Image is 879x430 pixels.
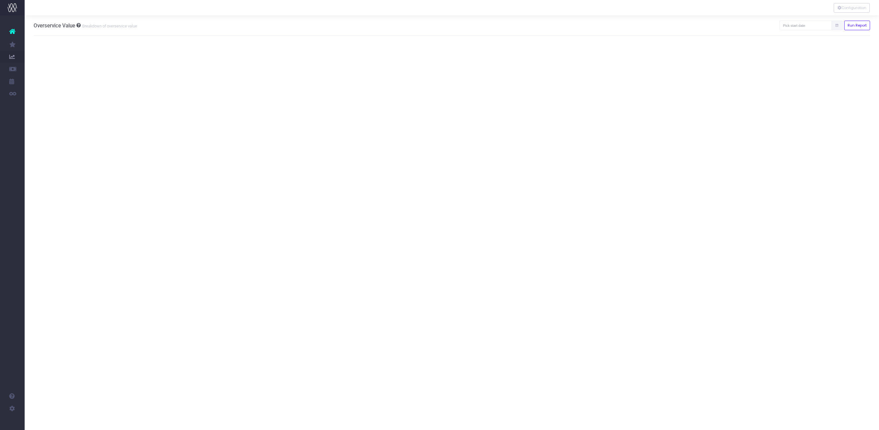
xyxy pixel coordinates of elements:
[81,22,137,29] small: Breakdown of overservice value
[844,21,870,30] button: Run Report
[8,418,17,427] img: images/default_profile_image.png
[834,3,870,13] div: Vertical button group
[34,22,75,29] span: Overservice Value
[779,21,832,30] input: Pick start date
[834,3,870,13] button: Configuration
